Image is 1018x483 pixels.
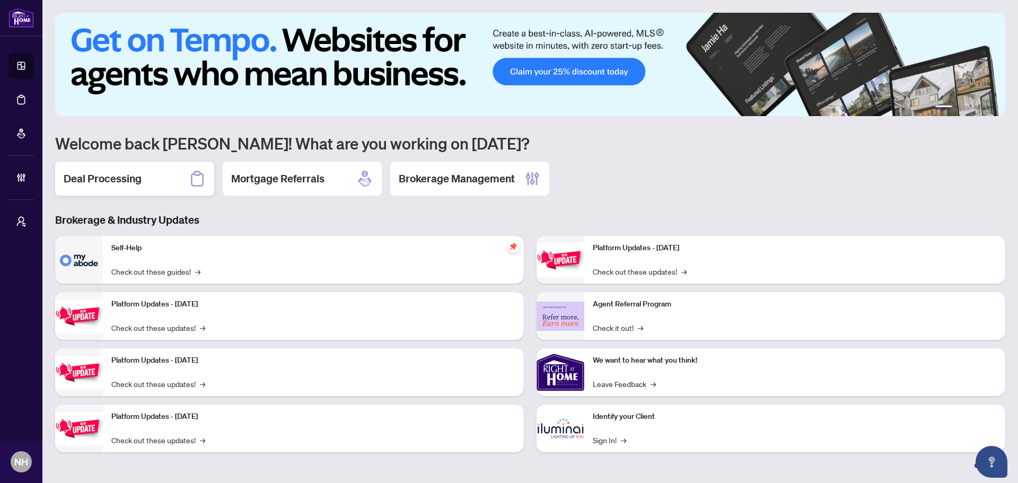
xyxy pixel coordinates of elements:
[111,298,515,310] p: Platform Updates - [DATE]
[537,405,584,452] img: Identify your Client
[111,322,205,333] a: Check out these updates!→
[64,171,142,186] h2: Deal Processing
[399,171,515,186] h2: Brokerage Management
[976,446,1007,478] button: Open asap
[935,106,952,110] button: 1
[111,242,515,254] p: Self-Help
[200,434,205,446] span: →
[8,8,34,28] img: logo
[982,106,986,110] button: 5
[621,434,626,446] span: →
[638,322,643,333] span: →
[593,266,687,277] a: Check out these updates!→
[593,411,997,423] p: Identify your Client
[195,266,200,277] span: →
[593,242,997,254] p: Platform Updates - [DATE]
[965,106,969,110] button: 3
[990,106,995,110] button: 6
[681,266,687,277] span: →
[537,348,584,396] img: We want to hear what you think!
[593,298,997,310] p: Agent Referral Program
[593,378,656,390] a: Leave Feedback→
[593,434,626,446] a: Sign In!→
[55,412,103,445] img: Platform Updates - July 8, 2025
[55,213,1005,227] h3: Brokerage & Industry Updates
[55,236,103,284] img: Self-Help
[973,106,978,110] button: 4
[111,266,200,277] a: Check out these guides!→
[55,356,103,389] img: Platform Updates - July 21, 2025
[537,302,584,331] img: Agent Referral Program
[111,378,205,390] a: Check out these updates!→
[200,322,205,333] span: →
[111,411,515,423] p: Platform Updates - [DATE]
[537,243,584,277] img: Platform Updates - June 23, 2025
[55,300,103,333] img: Platform Updates - September 16, 2025
[593,355,997,366] p: We want to hear what you think!
[55,133,1005,153] h1: Welcome back [PERSON_NAME]! What are you working on [DATE]?
[593,322,643,333] a: Check it out!→
[111,434,205,446] a: Check out these updates!→
[14,454,28,469] span: NH
[111,355,515,366] p: Platform Updates - [DATE]
[200,378,205,390] span: →
[55,13,1005,116] img: Slide 0
[231,171,324,186] h2: Mortgage Referrals
[956,106,961,110] button: 2
[651,378,656,390] span: →
[507,240,520,253] span: pushpin
[16,216,27,227] span: user-switch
